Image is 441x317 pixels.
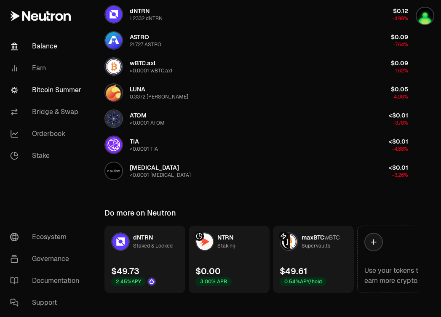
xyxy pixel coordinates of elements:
button: ASTRO LogoASTRO21.727 ASTRO$0.09-7.64% [99,28,413,53]
a: Ecosystem [3,226,91,248]
span: wBTC.axl [130,59,155,67]
img: wBTC.axl Logo [105,58,122,75]
div: Staking [217,242,235,250]
div: 3.00% APR [195,277,232,286]
img: Drop [148,278,155,285]
span: -1.62% [393,67,408,74]
span: NTRN [217,234,233,241]
img: maxBTC Logo [281,233,288,250]
span: -3.78% [393,120,408,126]
button: ATOM LogoATOM<0.0001 ATOM<$0.01-3.78% [99,106,413,131]
div: <0.0001 ATOM [130,120,165,126]
div: 21.727 ASTRO [130,41,161,48]
span: wBTC [324,234,340,241]
img: ASTRO Logo [105,32,122,49]
span: LUNA [130,85,145,93]
div: Supervaults [302,242,330,250]
img: dNTRN Logo [112,233,129,250]
img: dNTRN Logo [105,6,122,23]
div: Staked & Locked [133,242,173,250]
button: dNTRN LogodNTRN1.2332 dNTRN$0.12-4.99% [99,2,413,27]
button: TIA LogoTIA<0.0001 TIA<$0.01-4.88% [99,132,413,157]
a: Balance [3,35,91,57]
img: TIA Logo [105,136,122,153]
a: dNTRN LogodNTRNStaked & Locked$49.732.45%APYDrop [104,226,185,293]
a: NTRN LogoNTRNStaking$0.003.00% APR [189,226,270,293]
span: dNTRN [133,234,153,241]
div: $49.61 [280,265,307,277]
span: maxBTC [302,234,324,241]
img: LUNA Logo [105,84,122,101]
button: LUNA LogoLUNA0.3372 [PERSON_NAME]$0.05-4.08% [99,80,413,105]
div: 0.3372 [PERSON_NAME] [130,93,188,100]
a: Orderbook [3,123,91,145]
button: AUTISM Logo[MEDICAL_DATA]<0.0001 [MEDICAL_DATA]<$0.01-3.26% [99,158,413,184]
span: <$0.01 [389,138,408,145]
span: TIA [130,138,139,145]
span: <$0.01 [389,112,408,119]
img: ATOM Logo [105,110,122,127]
span: $0.05 [391,85,408,93]
img: NTRN Logo [196,233,213,250]
a: maxBTC LogowBTC LogomaxBTCwBTCSupervaults$49.610.54%APY/hold [273,226,354,293]
span: <$0.01 [389,164,408,171]
span: $0.09 [391,33,408,41]
a: Documentation [3,270,91,292]
div: 1.2332 dNTRN [130,15,163,22]
div: $49.73 [111,265,139,277]
span: ASTRO [130,33,149,41]
a: Governance [3,248,91,270]
a: Stake [3,145,91,167]
div: <0.0001 TIA [130,146,158,152]
span: -7.64% [393,41,408,48]
span: -4.88% [392,146,408,152]
img: AUTISM Logo [105,162,122,179]
a: Bitcoin Summer [3,79,91,101]
a: Bridge & Swap [3,101,91,123]
img: wBTC Logo [290,233,297,250]
div: <0.0001 [MEDICAL_DATA] [130,172,191,178]
div: Use your tokens to earn more crypto. [364,266,431,286]
a: Support [3,292,91,314]
div: 0.54% APY/hold [280,277,326,286]
div: Do more on Neutron [104,207,176,219]
button: wBTC.axl LogowBTC.axl<0.0001 wBTC.axl$0.09-1.62% [99,54,413,79]
div: <0.0001 wBTC.axl [130,67,172,74]
span: dNTRN [130,7,150,15]
img: LEDGER-PHIL [417,8,433,24]
span: -3.26% [392,172,408,178]
a: Earn [3,57,91,79]
div: $0.00 [195,265,221,277]
a: Use your tokens to earn more crypto. [357,226,438,293]
span: [MEDICAL_DATA] [130,164,179,171]
div: 2.45% APY [111,277,146,286]
span: ATOM [130,112,147,119]
span: -4.08% [392,93,408,100]
span: $0.09 [391,59,408,67]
